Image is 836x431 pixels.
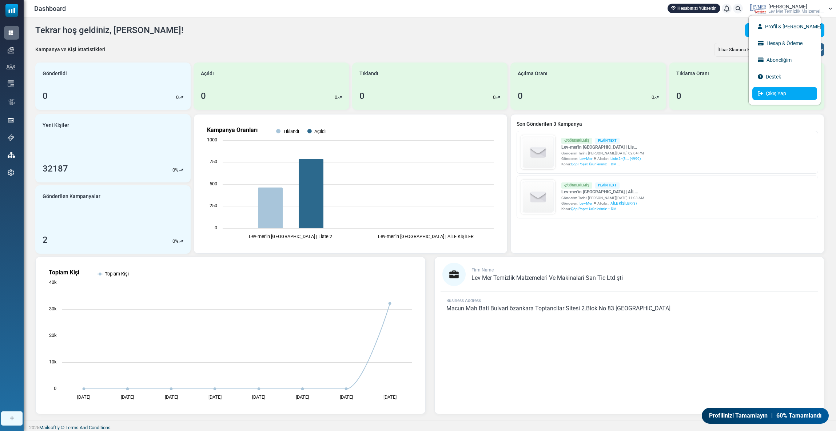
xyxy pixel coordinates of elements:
[215,225,217,230] text: 0
[676,89,681,102] div: 0
[446,298,481,303] span: Business Address
[201,70,214,77] span: Açıldı
[359,70,378,77] span: Tıklandı
[610,201,637,206] a: AİLE KİŞİLER (3)
[571,207,620,211] span: Çöp Poşeti Ürünlerimiz – DM...
[43,121,69,129] span: Yeni Kişiler
[776,411,821,420] span: 60% Tamamlandı
[561,195,644,201] div: Gönderim Tarihi: [PERSON_NAME][DATE] 11:03 AM
[8,29,14,36] img: dashboard-icon-active.svg
[43,70,67,77] span: Gönderildi
[77,394,90,400] text: [DATE]
[49,333,57,338] text: 20k
[561,150,644,156] div: Gönderim Tarihi: [PERSON_NAME][DATE] 02:04 PM
[249,234,332,239] text: Lev-mer'in [GEOGRAPHIC_DATA] | Liste 2
[172,238,175,245] p: 0
[49,359,57,364] text: 10k
[65,425,111,430] span: translation missing: tr.layouts.footer.terms_and_conditions
[208,394,222,400] text: [DATE]
[752,37,817,50] a: Hesap & Ödeme
[561,156,644,161] div: Gönderen: Alıcılar::
[752,70,817,83] a: Destek
[207,126,258,133] text: Kampanya Oranları
[172,238,183,245] div: %
[517,120,818,128] a: Son Gönderilen 3 Kampanya
[43,193,100,200] span: Gönderilen Kampanyalar
[471,274,623,281] span: Lev Mer Temi̇zli̇k Malzemeleri̇ Ve Maki̇nalari San Ti̇c Ltd şti̇
[7,64,15,69] img: contacts-icon.svg
[5,4,18,17] img: mailsoftly_icon_blue_white.svg
[561,144,644,150] a: Lev-mer'in [GEOGRAPHIC_DATA] | Lis...
[359,89,365,102] div: 0
[561,138,592,144] div: Gönderilmiş
[714,43,773,57] div: İtibar Skorunu Hesapla
[561,182,592,189] div: Gönderilmiş
[752,20,817,33] a: Profil & [PERSON_NAME]
[745,23,824,37] a: E-Posta Kampanyası Oluştur
[471,267,494,273] span: Firm Name
[172,166,175,174] p: 0
[176,94,179,101] p: 0
[383,394,397,400] text: [DATE]
[340,394,353,400] text: [DATE]
[172,166,183,174] div: %
[49,279,57,285] text: 40k
[210,203,217,208] text: 250
[35,46,106,53] div: Kampanya ve Kişi İstatistikleri
[702,408,829,424] a: Profilinizi Tamamlayın | 60% Tamamlandı
[518,70,548,77] span: Açılma Oranı
[748,3,832,14] a: User Logo [PERSON_NAME] Lev Mer Temi̇zli̇k Malzemel...
[571,162,620,166] span: Çöp Poşeti Ürünlerimiz – DM...
[595,182,620,189] div: Plain Text
[768,4,807,9] span: [PERSON_NAME]
[518,89,523,102] div: 0
[39,425,64,430] a: Mailsoftly ©
[210,159,217,164] text: 750
[652,94,654,101] p: 0
[314,129,326,134] text: Açıldı
[49,306,57,311] text: 30k
[165,394,178,400] text: [DATE]
[561,189,644,195] a: Lev-mer'in [GEOGRAPHIC_DATA] | AİL...
[771,411,773,420] span: |
[283,129,299,134] text: Tıklandı
[561,161,644,167] div: Konu:
[252,394,265,400] text: [DATE]
[8,134,14,141] img: support-icon.svg
[748,3,767,14] img: User Logo
[41,263,419,408] svg: Toplam Kişi
[49,269,79,276] text: Toplam Kişi
[493,94,495,101] p: 0
[8,117,14,124] img: landing_pages.svg
[471,275,623,281] a: Lev Mer Temi̇zli̇k Malzemeleri̇ Ve Maki̇nalari San Ti̇c Ltd şti̇
[561,201,644,206] div: Gönderen: Alıcılar::
[35,25,183,36] h4: Tekrar hoş geldiniz, [PERSON_NAME]!
[752,53,817,67] a: Aboneliğim
[561,206,644,212] div: Konu:
[201,89,206,102] div: 0
[610,156,641,161] a: Liste 2 -(8... (4999)
[43,89,48,102] div: 0
[709,411,768,420] span: Profilinizi Tamamlayın
[335,94,337,101] p: 0
[580,201,592,206] span: Lev-Mer
[595,138,620,144] div: Plain Text
[446,305,670,312] span: Macun Mah Bati Bulvari özankara Toptancilar Si̇tesi̇ 2.Blok No 83 [GEOGRAPHIC_DATA]
[43,162,68,175] div: 32187
[378,234,474,239] text: Lev-mer'in [GEOGRAPHIC_DATA] | AİLE KİŞİLER
[43,233,48,246] div: 2
[580,156,592,161] span: Lev-Mer
[207,137,217,142] text: 1000
[54,386,56,391] text: 0
[210,181,217,186] text: 500
[752,87,817,100] a: Çıkış Yap
[676,70,709,77] span: Tıklama Oranı
[65,425,111,430] a: Terms And Conditions
[105,271,129,277] text: Toplam Kişi
[34,4,66,13] span: Dashboard
[121,394,134,400] text: [DATE]
[35,114,191,182] a: Yeni Kişiler 32187 0%
[8,169,14,176] img: settings-icon.svg
[8,47,14,53] img: campaigns-icon.png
